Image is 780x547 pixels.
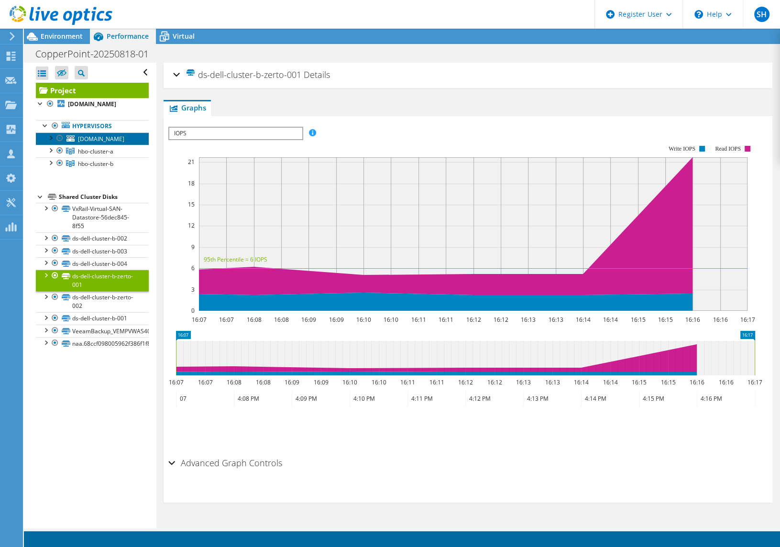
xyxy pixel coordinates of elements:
a: hbo-cluster-b [36,157,149,170]
text: 3 [191,285,195,294]
a: ds-dell-cluster-b-001 [36,312,149,325]
text: 16:15 [660,378,675,386]
text: 16:11 [400,378,415,386]
b: [DOMAIN_NAME] [68,100,116,108]
text: 16:10 [342,378,357,386]
span: SH [754,7,769,22]
text: 16:14 [573,378,588,386]
text: 16:10 [356,316,371,324]
text: 16:17 [747,378,762,386]
text: 16:07 [168,378,183,386]
text: 16:09 [284,378,299,386]
h2: Advanced Graph Controls [168,453,282,472]
text: 16:12 [458,378,472,386]
a: [DOMAIN_NAME] [36,132,149,145]
text: 16:08 [255,378,270,386]
text: 15 [188,200,195,208]
text: 16:10 [371,378,386,386]
text: 16:14 [575,316,590,324]
a: naa.68ccf098005962f386f1f8f4235872d7 [36,337,149,350]
text: 16:07 [191,316,206,324]
text: 16:09 [313,378,328,386]
text: 16:13 [545,378,560,386]
a: hbo-cluster-a [36,145,149,157]
text: 16:16 [685,316,700,324]
text: 16:16 [689,378,704,386]
text: 16:16 [713,316,727,324]
span: [DOMAIN_NAME] [78,135,124,143]
svg: \n [694,10,703,19]
text: 16:11 [429,378,444,386]
a: ds-dell-cluster-b-zerto-001 [36,270,149,291]
text: 16:11 [411,316,426,324]
a: ds-dell-cluster-b-002 [36,232,149,245]
h1: CopperPoint-20250818-01 [31,49,164,59]
a: Hypervisors [36,120,149,132]
text: 16:12 [487,378,502,386]
text: 21 [188,158,195,166]
text: 16:10 [383,316,398,324]
span: hbo-cluster-a [78,147,113,155]
text: 16:15 [658,316,672,324]
text: 16:08 [274,316,288,324]
a: Project [36,83,149,98]
a: ds-dell-cluster-b-004 [36,257,149,270]
text: 16:11 [438,316,453,324]
text: 16:13 [516,378,530,386]
span: hbo-cluster-b [78,160,113,168]
a: VeeamBackup_VEMPVWAS403 [36,325,149,337]
text: 16:14 [603,316,617,324]
a: VxRail-Virtual-SAN-Datastore-56dec845-8f55 [36,203,149,232]
text: 16:09 [301,316,316,324]
text: 16:15 [630,316,645,324]
a: ds-dell-cluster-b-003 [36,245,149,257]
text: 16:08 [246,316,261,324]
span: IOPS [169,128,302,139]
span: Virtual [173,32,195,41]
text: 16:13 [548,316,563,324]
span: ds-dell-cluster-b-zerto-001 [186,69,301,80]
text: Read IOPS [715,145,741,152]
text: 16:13 [520,316,535,324]
text: 16:08 [226,378,241,386]
text: 6 [191,264,195,272]
span: Environment [41,32,83,41]
text: Write IOPS [669,145,695,152]
text: 16:17 [740,316,755,324]
text: 16:12 [466,316,481,324]
text: 18 [188,179,195,187]
text: 16:09 [329,316,343,324]
text: 16:14 [603,378,617,386]
text: 16:07 [219,316,233,324]
text: 9 [191,243,195,251]
text: 16:15 [631,378,646,386]
text: 16:07 [198,378,212,386]
span: Performance [107,32,149,41]
text: 0 [191,306,195,315]
span: Graphs [168,103,206,112]
span: Details [304,69,330,80]
a: [DOMAIN_NAME] [36,98,149,110]
a: ds-dell-cluster-b-zerto-002 [36,291,149,312]
text: 12 [188,221,195,230]
text: 16:16 [718,378,733,386]
text: 16:12 [493,316,508,324]
text: 95th Percentile = 6 IOPS [204,255,267,263]
div: Shared Cluster Disks [59,191,149,203]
